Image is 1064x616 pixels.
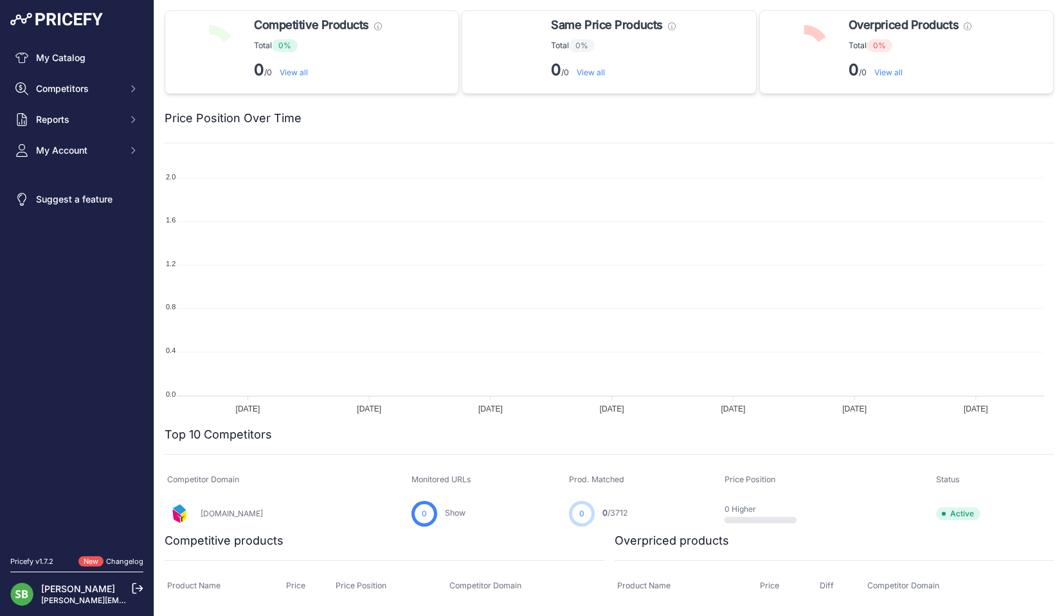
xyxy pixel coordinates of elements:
strong: 0 [254,60,264,79]
nav: Sidebar [10,46,143,541]
tspan: [DATE] [478,404,503,413]
p: /0 [849,60,971,80]
span: Price [286,581,305,590]
span: Competitor Domain [867,581,939,590]
span: Competitor Domain [449,581,521,590]
span: Prod. Matched [569,475,624,484]
tspan: 0.8 [166,303,176,311]
tspan: [DATE] [721,404,745,413]
span: 0% [867,39,892,52]
span: Price Position [725,475,775,484]
span: Product Name [167,581,221,590]
strong: 0 [849,60,859,79]
button: Reports [10,108,143,131]
button: My Account [10,139,143,162]
p: /0 [254,60,382,80]
span: Same Price Products [551,16,662,34]
p: /0 [551,60,675,80]
a: [DOMAIN_NAME] [201,509,263,518]
span: Status [936,475,960,484]
span: Product Name [617,581,671,590]
h2: Price Position Over Time [165,109,302,127]
tspan: [DATE] [357,404,381,413]
strong: 0 [551,60,561,79]
a: Show [445,508,465,518]
span: 0 [422,508,427,520]
span: 0% [569,39,595,52]
tspan: [DATE] [236,404,260,413]
h2: Overpriced products [615,532,729,550]
span: My Account [36,144,120,157]
tspan: 1.2 [166,260,176,267]
a: Suggest a feature [10,188,143,211]
div: Pricefy v1.7.2 [10,556,53,567]
span: Competitors [36,82,120,95]
span: Overpriced Products [849,16,959,34]
h2: Competitive products [165,532,284,550]
tspan: 0.4 [166,347,176,354]
a: View all [280,68,308,77]
span: New [78,556,104,567]
a: My Catalog [10,46,143,69]
span: Competitor Domain [167,475,239,484]
tspan: [DATE] [964,404,988,413]
tspan: 0.0 [166,390,176,398]
button: Competitors [10,77,143,100]
tspan: 2.0 [166,173,176,181]
tspan: [DATE] [600,404,624,413]
p: Total [849,39,971,52]
a: Changelog [106,557,143,566]
a: 0/3712 [602,508,628,518]
tspan: [DATE] [842,404,867,413]
span: Reports [36,113,120,126]
a: [PERSON_NAME] [41,583,115,594]
span: Price Position [336,581,386,590]
span: Monitored URLs [411,475,471,484]
span: 0% [272,39,298,52]
img: Pricefy Logo [10,13,103,26]
a: [PERSON_NAME][EMAIL_ADDRESS][PERSON_NAME][DOMAIN_NAME] [41,595,303,605]
span: 0 [579,508,584,520]
span: 0 [602,508,608,518]
span: Diff [820,581,834,590]
span: Active [936,507,980,520]
span: Competitive Products [254,16,369,34]
p: 0 Higher [725,504,807,514]
tspan: 1.6 [166,216,176,224]
p: Total [254,39,382,52]
a: View all [874,68,903,77]
a: View all [577,68,605,77]
h2: Top 10 Competitors [165,426,272,444]
span: Price [760,581,779,590]
p: Total [551,39,675,52]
